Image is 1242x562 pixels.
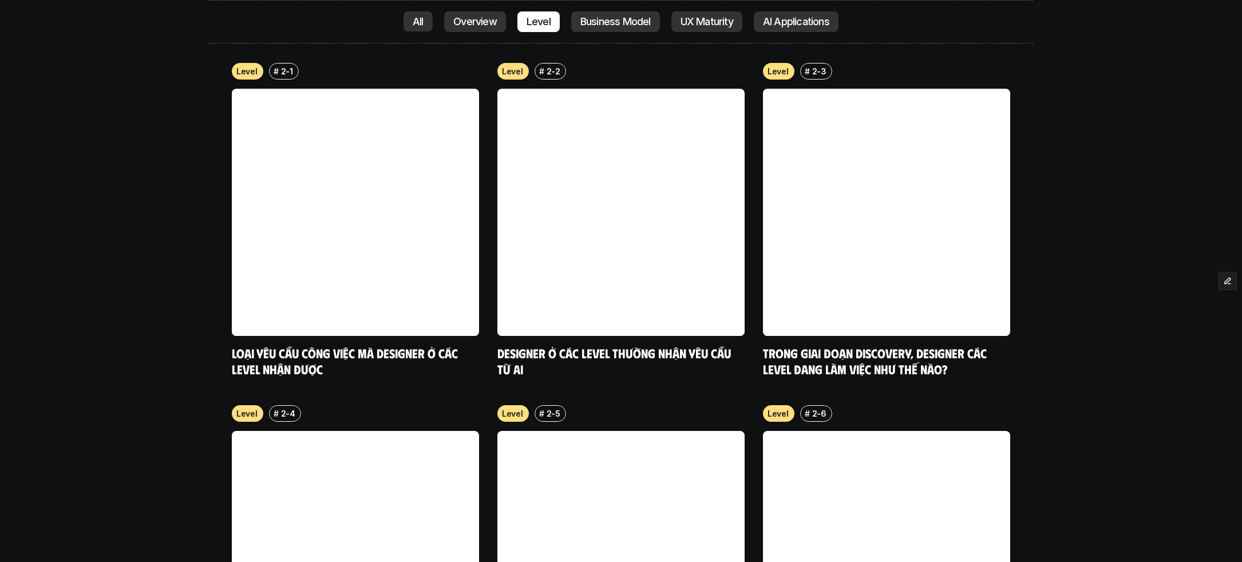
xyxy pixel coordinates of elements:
a: AI Applications [754,11,838,32]
p: 2-2 [547,65,560,77]
p: 2-1 [281,65,293,77]
a: Designer ở các level thường nhận yêu cầu từ ai [497,345,734,377]
p: 2-4 [281,407,295,419]
a: Business Model [571,11,660,32]
p: Business Model [580,16,651,27]
p: Level [502,407,523,419]
p: All [413,16,424,27]
p: 2-3 [812,65,826,77]
h6: # [805,66,810,75]
h6: # [274,66,279,75]
p: Level [768,407,789,419]
a: All [404,11,433,32]
button: Edit Framer Content [1219,272,1236,290]
h6: # [539,409,544,417]
p: AI Applications [763,16,829,27]
p: Level [236,65,258,77]
p: Level [527,16,551,27]
p: Level [236,407,258,419]
a: Level [517,11,560,32]
h6: # [805,409,810,417]
p: Level [768,65,789,77]
p: 2-6 [812,407,826,419]
a: UX Maturity [671,11,742,32]
p: Level [502,65,523,77]
p: Overview [453,16,497,27]
h6: # [539,66,544,75]
a: Trong giai đoạn Discovery, designer các level đang làm việc như thế nào? [763,345,990,377]
h6: # [274,409,279,417]
a: Overview [444,11,506,32]
a: Loại yêu cầu công việc mà designer ở các level nhận được [232,345,461,377]
p: UX Maturity [681,16,733,27]
p: 2-5 [547,407,560,419]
